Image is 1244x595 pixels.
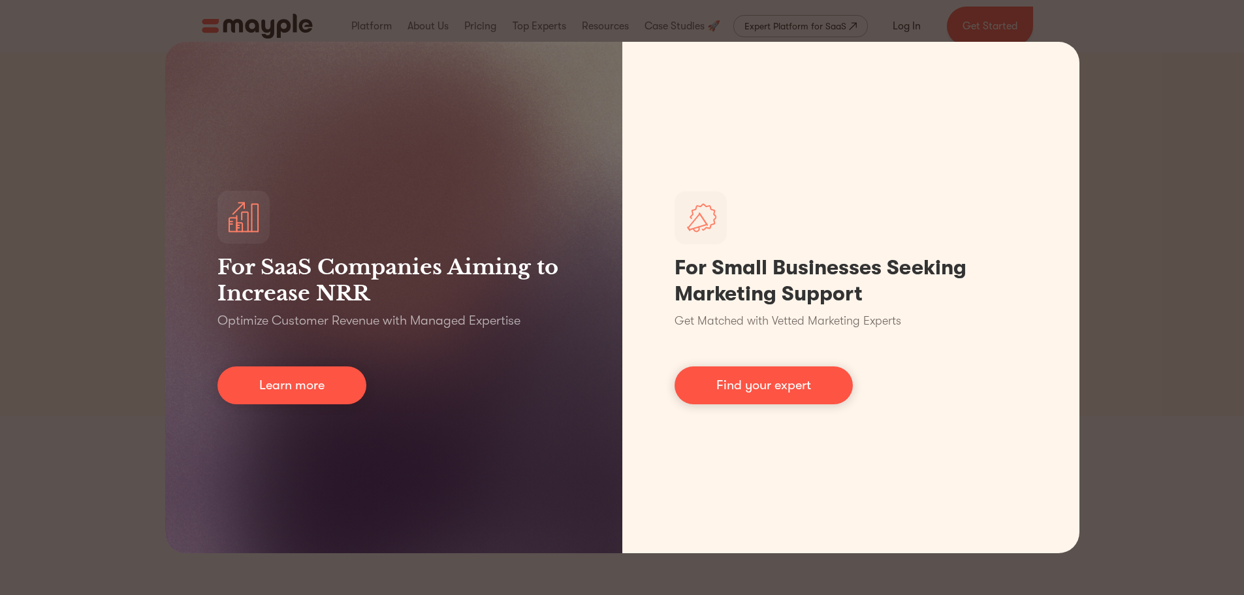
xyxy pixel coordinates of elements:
p: Optimize Customer Revenue with Managed Expertise [217,312,520,330]
h3: For SaaS Companies Aiming to Increase NRR [217,254,570,306]
h1: For Small Businesses Seeking Marketing Support [675,255,1027,307]
a: Learn more [217,366,366,404]
p: Get Matched with Vetted Marketing Experts [675,312,901,330]
a: Find your expert [675,366,853,404]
